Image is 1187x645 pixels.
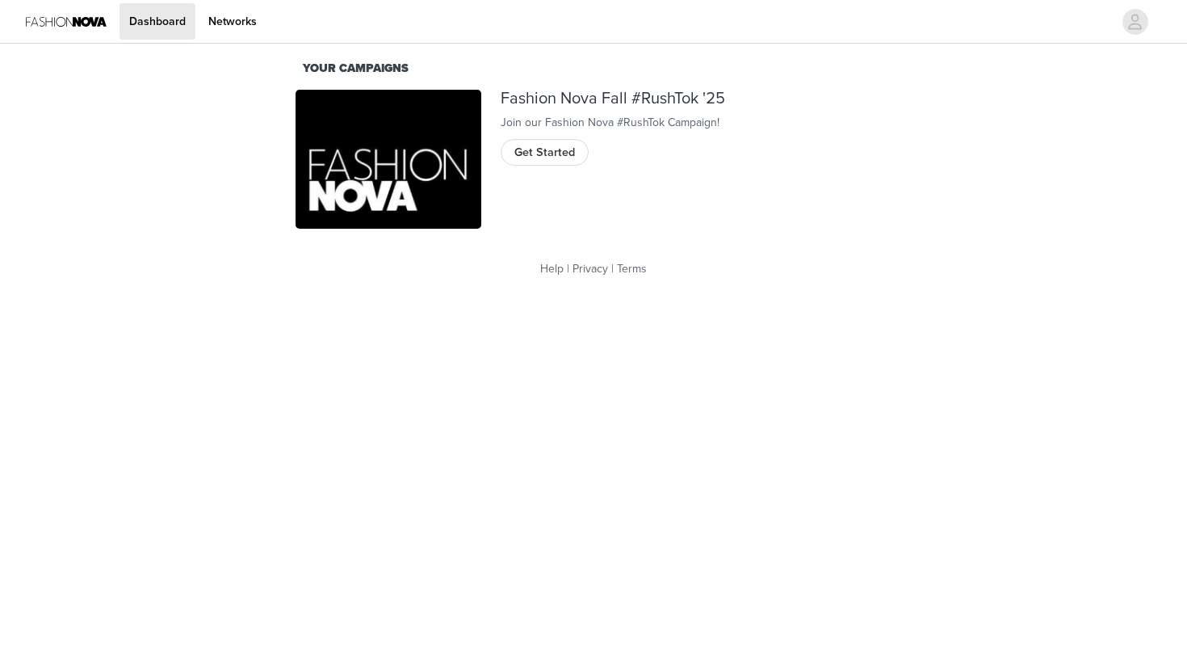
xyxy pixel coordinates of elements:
a: Terms [617,262,647,276]
div: Join our Fashion Nova #RushTok Campaign! [501,114,891,131]
div: Fashion Nova Fall #RushTok '25 [501,90,891,108]
span: | [567,262,569,276]
a: Help [540,262,564,276]
img: Fashion Nova Logo [26,3,107,40]
span: Get Started [514,144,575,162]
div: avatar [1127,9,1143,35]
img: Fashion Nova [296,90,481,230]
a: Dashboard [120,3,195,40]
a: Privacy [573,262,608,276]
button: Get Started [501,139,589,165]
div: Your Campaigns [303,60,884,78]
span: | [611,262,614,276]
a: Networks [199,3,266,40]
